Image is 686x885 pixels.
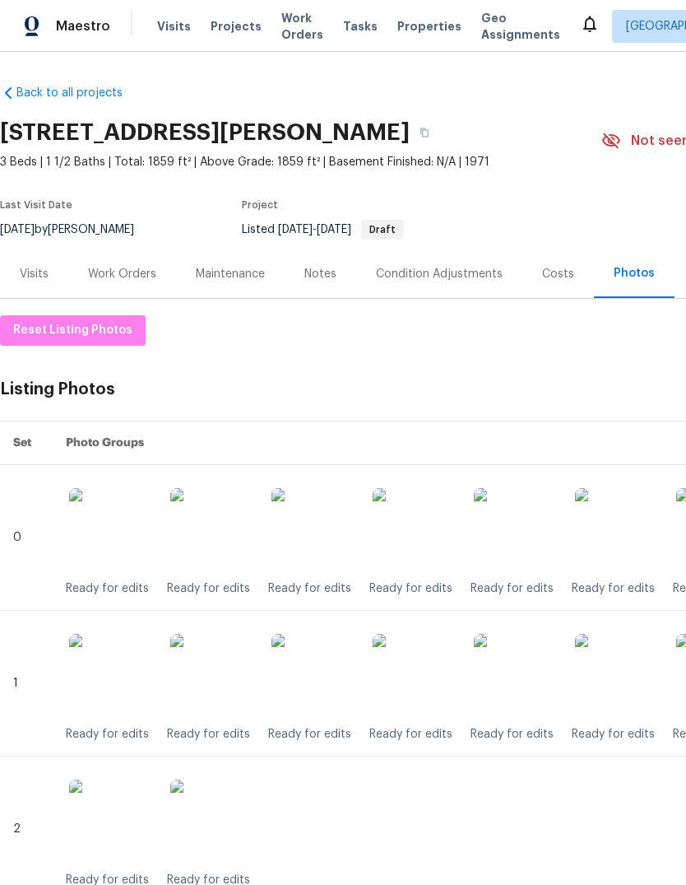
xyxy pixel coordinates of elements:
[167,580,250,597] div: Ready for edits
[317,224,351,235] span: [DATE]
[542,266,574,282] div: Costs
[20,266,49,282] div: Visits
[157,18,191,35] span: Visits
[13,320,132,341] span: Reset Listing Photos
[268,580,351,597] div: Ready for edits
[281,10,323,43] span: Work Orders
[278,224,351,235] span: -
[397,18,461,35] span: Properties
[304,266,336,282] div: Notes
[66,726,149,743] div: Ready for edits
[369,726,452,743] div: Ready for edits
[66,580,149,597] div: Ready for edits
[56,18,110,35] span: Maestro
[410,118,439,147] button: Copy Address
[196,266,265,282] div: Maintenance
[363,225,402,235] span: Draft
[470,580,554,597] div: Ready for edits
[369,580,452,597] div: Ready for edits
[481,10,560,43] span: Geo Assignments
[572,580,655,597] div: Ready for edits
[88,266,156,282] div: Work Orders
[343,21,378,32] span: Tasks
[268,726,351,743] div: Ready for edits
[167,726,250,743] div: Ready for edits
[614,265,655,282] div: Photos
[278,224,313,235] span: [DATE]
[470,726,554,743] div: Ready for edits
[242,200,278,210] span: Project
[572,726,655,743] div: Ready for edits
[242,224,404,235] span: Listed
[211,18,262,35] span: Projects
[376,266,503,282] div: Condition Adjustments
